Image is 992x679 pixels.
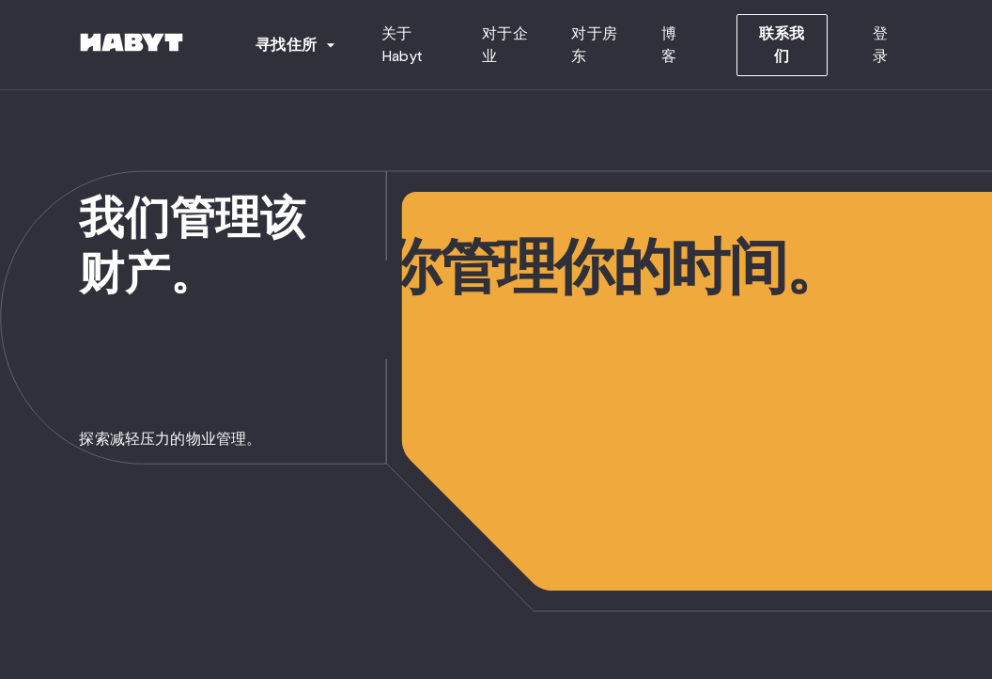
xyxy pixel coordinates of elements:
font: 对于企业 [482,24,528,65]
a: 对于房东 [556,15,646,75]
font: 联系我们 [759,24,805,65]
font: 你管理你的时间。 [381,230,844,304]
a: 对于企业 [467,15,557,75]
font: 寻找住所 [256,36,318,54]
font: 登录 [873,24,888,65]
font: 探索减轻压力的物业管理。 [79,430,261,448]
a: 关于Habyt [366,15,467,75]
a: 登录 [858,15,917,75]
font: 对于房东 [571,24,617,65]
font: 关于Habyt [381,24,424,65]
button: 寻找住所 [240,26,351,64]
font: 博客 [661,24,676,65]
img: 哈比特 [75,33,188,52]
a: 博客 [646,15,706,75]
button: 联系我们 [736,14,828,76]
